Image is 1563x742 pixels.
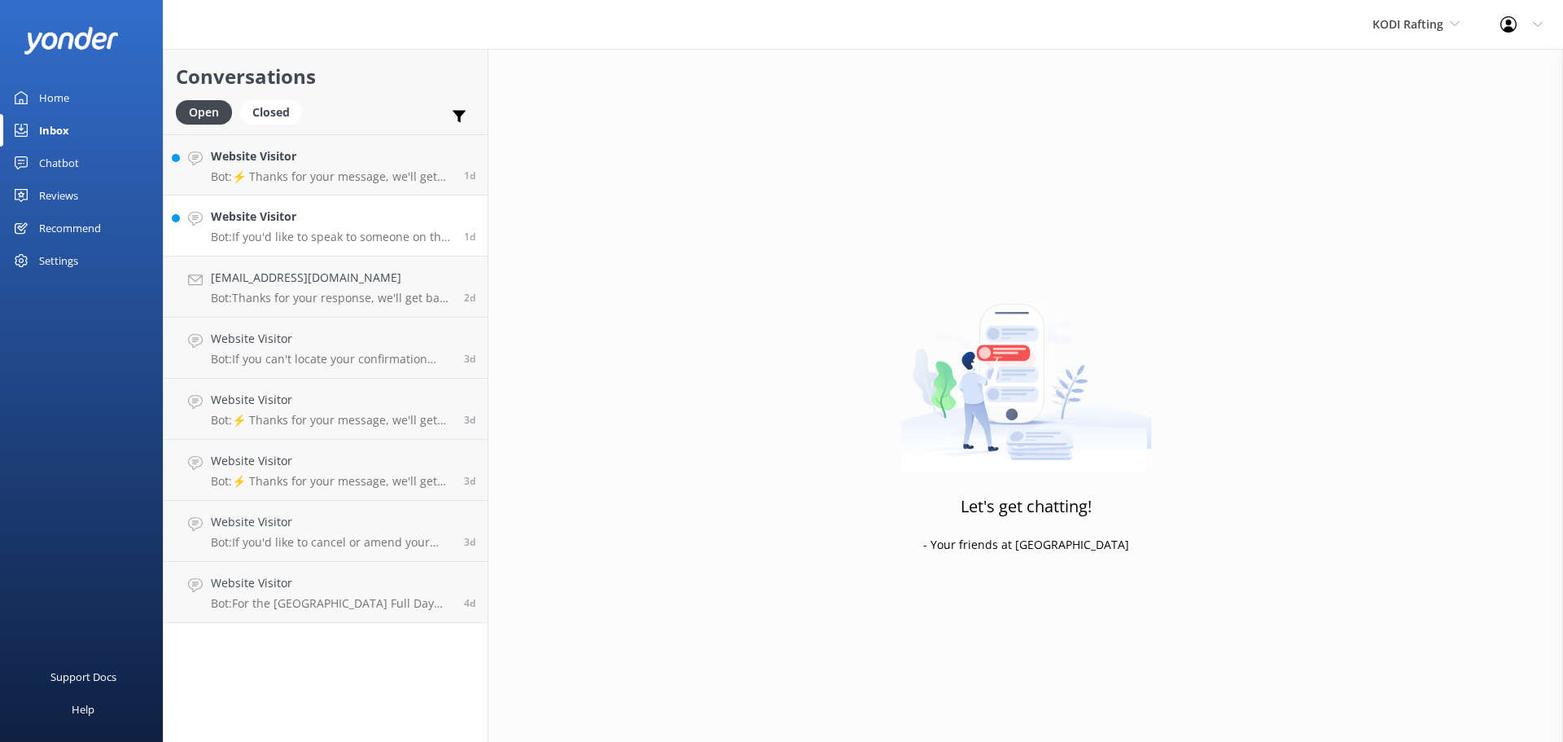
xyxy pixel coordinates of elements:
[164,134,488,195] a: Website VisitorBot:⚡ Thanks for your message, we'll get back to you as soon as we can. You're als...
[39,81,69,114] div: Home
[164,379,488,440] a: Website VisitorBot:⚡ Thanks for your message, we'll get back to you as soon as we can. You're als...
[211,513,452,531] h4: Website Visitor
[164,440,488,501] a: Website VisitorBot:⚡ Thanks for your message, we'll get back to you as soon as we can. You're als...
[464,596,475,610] span: 08:07pm 11-Aug-2025 (UTC -06:00) America/Chihuahua
[39,147,79,179] div: Chatbot
[464,413,475,427] span: 05:59pm 12-Aug-2025 (UTC -06:00) America/Chihuahua
[211,230,452,244] p: Bot: If you'd like to speak to someone on the KODI Rafting team, please give us a call at [PHONE_...
[50,661,116,693] div: Support Docs
[464,352,475,366] span: 06:00pm 12-Aug-2025 (UTC -06:00) America/Chihuahua
[211,330,452,348] h4: Website Visitor
[240,100,302,125] div: Closed
[464,230,475,244] span: 04:12pm 14-Aug-2025 (UTC -06:00) America/Chihuahua
[164,501,488,562] a: Website VisitorBot:If you'd like to cancel or amend your reservation, please give us a call at [P...
[211,452,452,470] h4: Website Visitor
[39,179,78,212] div: Reviews
[464,474,475,488] span: 03:59pm 12-Aug-2025 (UTC -06:00) America/Chihuahua
[39,212,101,244] div: Recommend
[211,291,452,305] p: Bot: Thanks for your response, we'll get back to you as soon as we can during opening hours.
[164,257,488,318] a: [EMAIL_ADDRESS][DOMAIN_NAME]Bot:Thanks for your response, we'll get back to you as soon as we can...
[464,291,475,305] span: 03:00pm 13-Aug-2025 (UTC -06:00) America/Chihuahua
[923,536,1129,554] p: - Your friends at [GEOGRAPHIC_DATA]
[211,269,452,287] h4: [EMAIL_ADDRESS][DOMAIN_NAME]
[211,474,452,489] p: Bot: ⚡ Thanks for your message, we'll get back to you as soon as we can. You're also welcome to k...
[900,270,1152,473] img: artwork of a man stealing a conversation from at giant smartphone
[211,413,452,428] p: Bot: ⚡ Thanks for your message, we'll get back to you as soon as we can. You're also welcome to k...
[211,352,452,367] p: Bot: If you can't locate your confirmation email, please reach out via our contact form at [URL][...
[211,535,452,550] p: Bot: If you'd like to cancel or amend your reservation, please give us a call at [PHONE_NUMBER] o...
[211,574,452,592] h4: Website Visitor
[24,27,118,54] img: yonder-white-logo.png
[39,244,78,277] div: Settings
[211,147,452,165] h4: Website Visitor
[464,535,475,549] span: 03:03pm 12-Aug-2025 (UTC -06:00) America/Chihuahua
[464,169,475,182] span: 05:21pm 14-Aug-2025 (UTC -06:00) America/Chihuahua
[1373,16,1443,32] span: KODI Rafting
[211,596,452,611] p: Bot: For the [GEOGRAPHIC_DATA] Full Day and Half Day Raft Trips, participants must be at least [D...
[176,61,475,92] h2: Conversations
[211,208,452,226] h4: Website Visitor
[961,494,1092,520] h3: Let's get chatting!
[176,100,232,125] div: Open
[164,562,488,623] a: Website VisitorBot:For the [GEOGRAPHIC_DATA] Full Day and Half Day Raft Trips, participants must ...
[164,195,488,257] a: Website VisitorBot:If you'd like to speak to someone on the KODI Rafting team, please give us a c...
[240,103,310,121] a: Closed
[164,318,488,379] a: Website VisitorBot:If you can't locate your confirmation email, please reach out via our contact ...
[211,391,452,409] h4: Website Visitor
[39,114,69,147] div: Inbox
[211,169,452,184] p: Bot: ⚡ Thanks for your message, we'll get back to you as soon as we can. You're also welcome to k...
[72,693,94,726] div: Help
[176,103,240,121] a: Open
